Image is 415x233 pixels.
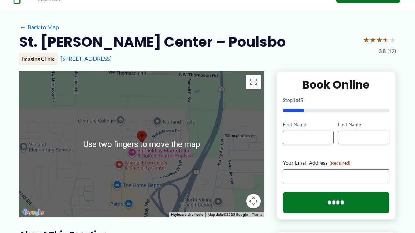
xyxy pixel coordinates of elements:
[383,33,389,46] span: ★
[283,121,334,128] label: First Name
[246,194,261,208] button: Map camera controls
[19,23,26,30] span: ←
[208,213,248,217] span: Map data ©2025 Google
[389,33,396,46] span: ★
[252,213,262,217] a: Terms (opens in new tab)
[19,33,286,51] h2: St. [PERSON_NAME] Center – Poulsbo
[293,97,296,103] span: 1
[21,208,45,217] img: Google
[21,208,45,217] a: Open this area in Google Maps (opens a new window)
[19,22,59,33] a: ←Back to Map
[283,159,389,166] label: Your Email Address
[370,33,376,46] span: ★
[300,97,303,103] span: 5
[246,75,261,89] button: Toggle fullscreen view
[60,55,112,62] a: [STREET_ADDRESS]
[338,121,389,128] label: Last Name
[171,212,203,217] button: Keyboard shortcuts
[379,46,386,56] span: 3.8
[387,46,396,56] span: (12)
[363,33,370,46] span: ★
[376,33,383,46] span: ★
[283,98,389,103] p: Step of
[19,53,58,65] div: Imaging Clinic
[283,78,389,92] h2: Book Online
[330,160,351,166] span: (Required)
